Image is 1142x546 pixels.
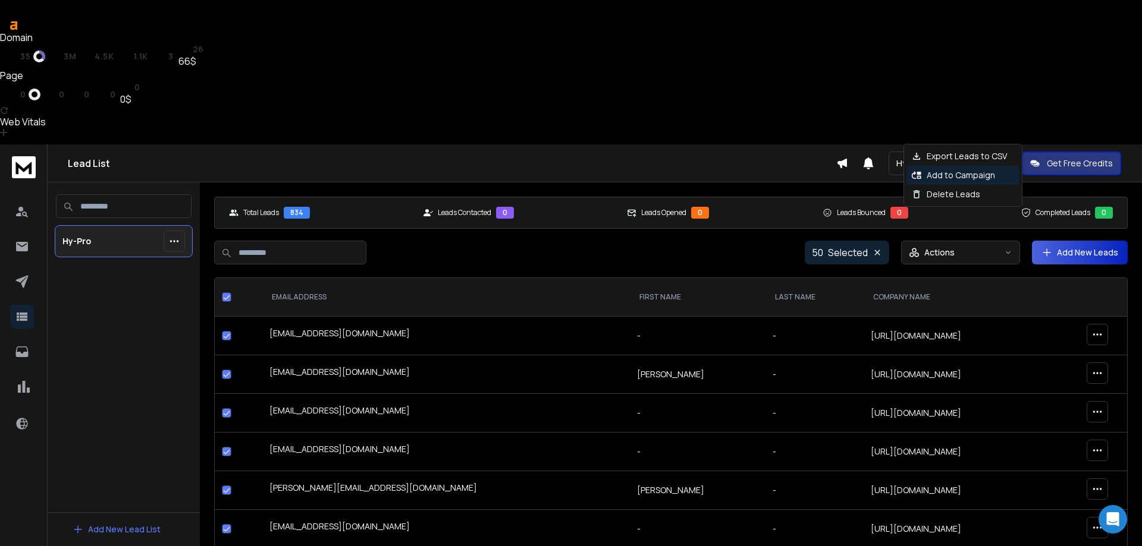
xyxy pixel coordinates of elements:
a: Add New Leads [1041,247,1118,258]
td: [URL][DOMAIN_NAME] [864,394,1036,433]
th: FIRST NAME [630,278,765,317]
span: 0 [20,90,26,99]
td: - [765,433,864,471]
span: 0 [110,90,116,99]
div: [PERSON_NAME][EMAIL_ADDRESS][DOMAIN_NAME] [269,482,623,498]
div: 0 [691,207,709,219]
p: Add to Campaign [927,169,995,181]
div: 834 [284,207,310,219]
button: Add New Lead List [63,517,170,541]
td: - [765,394,864,433]
p: Actions [924,247,955,258]
p: Export Leads to CSV [927,150,1007,162]
p: Leads Contacted [438,208,491,217]
a: ur0 [6,89,40,100]
div: [EMAIL_ADDRESS][DOMAIN_NAME] [269,366,623,383]
a: ar3M [50,52,77,61]
a: dr35 [6,51,45,62]
th: EMAIL ADDRESS [262,278,630,317]
span: 1.1K [133,52,148,61]
span: rd [69,90,81,99]
span: st [178,45,190,54]
a: kw3 [153,52,174,61]
p: Completed Leads [1036,208,1090,217]
a: st0 [120,83,140,92]
button: Add New Leads [1032,241,1128,264]
span: 3M [64,52,76,61]
td: [PERSON_NAME] [630,471,765,510]
h1: Lead List [68,156,836,171]
td: - [630,317,765,355]
p: Selected [828,245,868,260]
th: Company Name [864,278,1036,317]
a: rp4.5K [81,52,114,61]
a: rd1.1K [119,52,148,61]
span: st [120,83,131,92]
div: 66$ [178,54,204,68]
p: Leads Bounced [837,208,886,217]
p: Hy-Pro Plumbing [896,157,967,169]
a: rd0 [69,90,89,99]
td: - [630,433,765,471]
div: 0 [890,207,908,219]
span: dr [6,52,18,61]
span: kw [94,90,107,99]
p: Get Free Credits [1047,157,1113,169]
p: Delete Leads [927,188,980,200]
span: 50 [812,245,823,260]
td: [PERSON_NAME] [630,355,765,394]
span: 26 [193,45,204,54]
p: Leads Opened [641,208,686,217]
p: Total Leads [243,208,279,217]
span: 0 [134,83,140,92]
button: Get Free Credits [1022,152,1121,175]
div: [EMAIL_ADDRESS][DOMAIN_NAME] [269,327,623,344]
td: [URL][DOMAIN_NAME] [864,433,1036,471]
a: kw0 [94,90,115,99]
div: [EMAIL_ADDRESS][DOMAIN_NAME] [269,405,623,421]
span: rp [45,90,56,99]
p: Hy-Pro [62,235,91,247]
div: 0$ [120,92,140,106]
td: [URL][DOMAIN_NAME] [864,317,1036,355]
td: - [765,471,864,510]
span: rp [81,52,92,61]
span: 0 [84,90,90,99]
div: Open Intercom Messenger [1099,505,1127,534]
span: 0 [59,90,65,99]
td: - [630,394,765,433]
div: [EMAIL_ADDRESS][DOMAIN_NAME] [269,520,623,537]
span: kw [153,52,166,61]
td: [URL][DOMAIN_NAME] [864,355,1036,394]
span: ur [6,90,18,99]
span: rd [119,52,131,61]
td: - [765,355,864,394]
th: LAST NAME [765,278,864,317]
a: st26 [178,45,204,54]
div: 0 [496,207,514,219]
span: 4.5K [95,52,114,61]
td: [URL][DOMAIN_NAME] [864,471,1036,510]
div: 0 [1095,207,1113,219]
td: - [765,317,864,355]
a: rp0 [45,90,64,99]
span: 35 [20,52,30,61]
span: 3 [168,52,174,61]
img: logo [12,156,36,178]
span: ar [50,52,61,61]
div: [EMAIL_ADDRESS][DOMAIN_NAME] [269,443,623,460]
